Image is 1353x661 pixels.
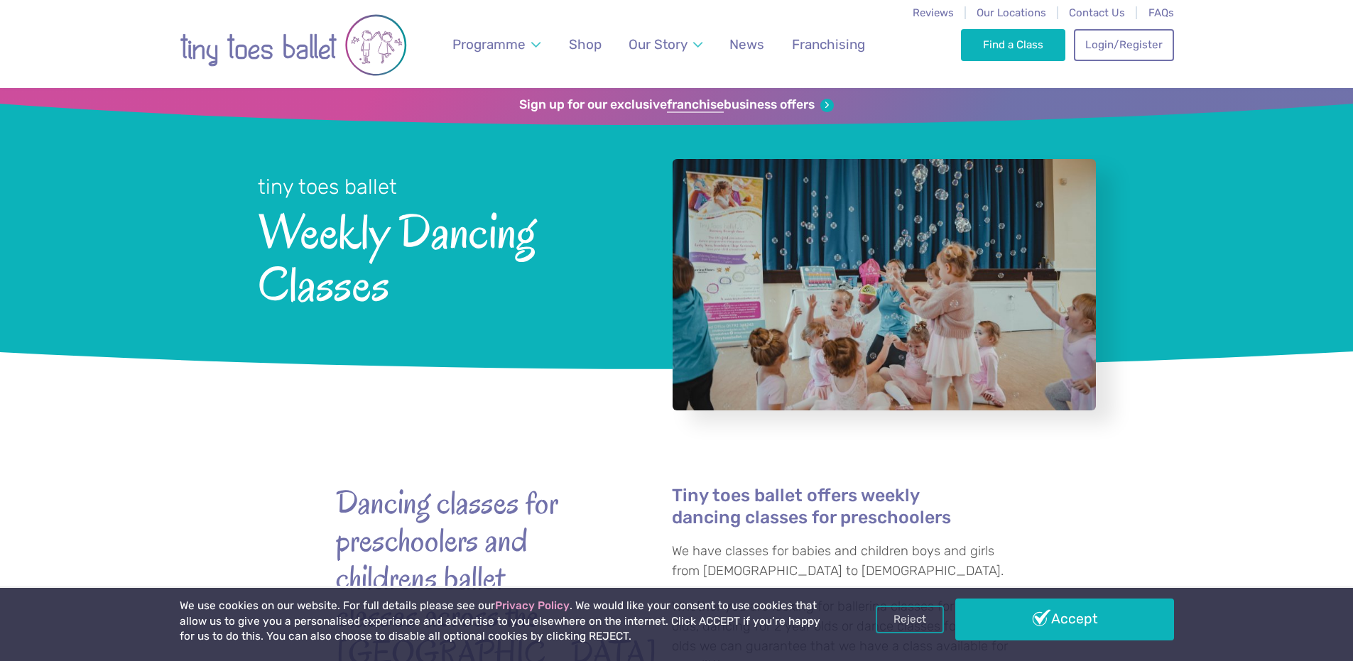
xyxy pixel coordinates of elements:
a: Programme [445,28,547,61]
small: tiny toes ballet [258,175,397,199]
a: Shop [562,28,608,61]
span: Franchising [792,36,865,53]
a: Contact Us [1069,6,1125,19]
p: We have classes for babies and children boys and girls from [DEMOGRAPHIC_DATA] to [DEMOGRAPHIC_DA... [672,542,1018,581]
a: Franchising [785,28,871,61]
a: News [723,28,771,61]
span: Our Story [629,36,688,53]
p: We use cookies on our website. For full details please see our . We would like your consent to us... [180,599,826,645]
strong: franchise [667,97,724,113]
a: Our Story [621,28,709,61]
a: FAQs [1148,6,1174,19]
a: Reject [876,606,944,633]
a: dancing classes for preschoolers [672,509,951,528]
a: Reviews [913,6,954,19]
a: Privacy Policy [495,599,570,612]
img: tiny toes ballet [180,9,407,81]
a: Our Locations [977,6,1046,19]
span: Shop [569,36,602,53]
a: Find a Class [961,29,1065,60]
h4: Tiny toes ballet offers weekly [672,484,1018,528]
span: Programme [452,36,526,53]
a: Accept [955,599,1174,640]
span: News [729,36,764,53]
a: Sign up for our exclusivefranchisebusiness offers [519,97,834,113]
a: Login/Register [1074,29,1173,60]
span: Weekly Dancing Classes [258,201,635,311]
